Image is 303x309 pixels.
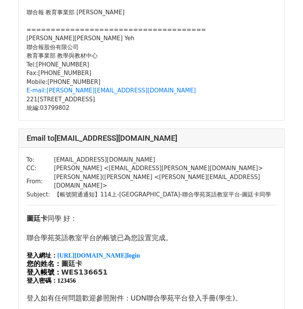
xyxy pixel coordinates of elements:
[27,260,61,268] span: 您的姓名：
[27,173,54,190] td: From:
[54,214,78,222] span: 學 好：
[58,252,140,259] a: [URL][DOMAIN_NAME]login
[58,277,76,284] span: 123456
[27,133,277,143] h4: Email to [EMAIL_ADDRESS][DOMAIN_NAME]
[54,173,277,190] td: [PERSON_NAME]([PERSON_NAME] < [PERSON_NAME][EMAIL_ADDRESS][DOMAIN_NAME] >
[27,155,54,164] td: To:
[61,259,82,268] font: 圖廷卡
[27,234,103,242] span: 聯合學苑英語教室平台的
[27,190,54,199] td: Subject:
[47,214,54,222] font: 同
[264,272,303,309] iframe: Chat Widget
[218,294,242,302] span: 學 生)。
[54,164,277,173] td: [PERSON_NAME] < [EMAIL_ADDRESS][PERSON_NAME][DOMAIN_NAME] >
[27,87,196,94] a: E-mail:[PERSON_NAME][EMAIL_ADDRESS][DOMAIN_NAME]
[27,164,54,173] td: CC:
[27,252,58,259] span: 登入網址：
[103,234,117,242] span: 帳號
[54,155,277,164] td: [EMAIL_ADDRESS][DOMAIN_NAME]
[27,294,219,302] span: 登入如有任何問題歡迎參照附件：UDN聯合學苑平台登入手冊(
[27,214,47,222] font: 圖廷卡
[54,190,277,199] td: 【帳號開通通知】114上-[GEOGRAPHIC_DATA]-聯合學苑英語教室平台-圖廷卡同學
[27,8,277,113] div: 聯合報 教育事業部 [PERSON_NAME] ============================== ======= [PERSON_NAME][PERSON_NAME] Yeh 聯合報...
[27,268,61,276] span: 登入帳號：
[61,268,108,276] b: WES136651
[27,277,58,284] span: 登入密碼：
[117,234,173,242] span: 已為您設置完成。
